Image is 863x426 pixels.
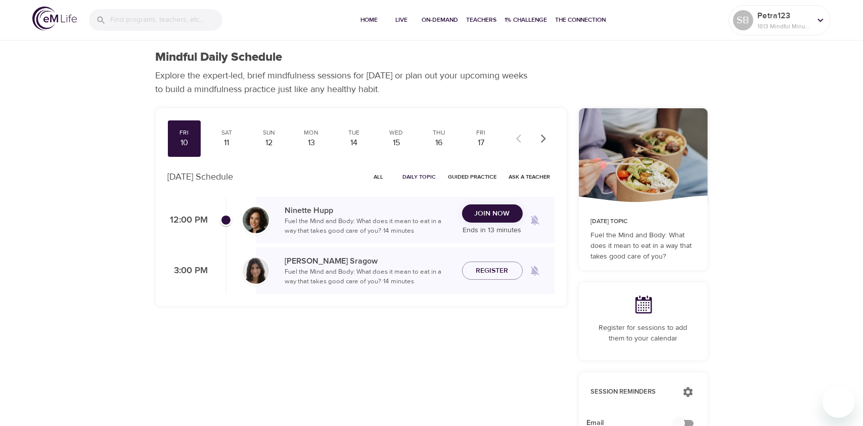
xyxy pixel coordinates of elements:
iframe: Button to launch messaging window [823,386,855,418]
img: Lara_Sragow-min.jpg [243,258,269,284]
p: 12:00 PM [168,214,208,227]
button: Ask a Teacher [505,169,555,185]
button: All [362,169,395,185]
button: Join Now [462,204,523,223]
div: 11 [214,137,239,149]
span: Teachers [467,15,497,25]
div: 13 [299,137,324,149]
p: Petra123 [757,10,811,22]
span: Join Now [475,207,510,220]
p: Ends in 13 minutes [462,225,523,236]
span: The Connection [556,15,606,25]
button: Register [462,262,523,280]
p: 1813 Mindful Minutes [757,22,811,31]
div: Sun [256,129,282,137]
p: [PERSON_NAME] Sragow [285,255,454,267]
div: Tue [341,129,367,137]
img: Ninette_Hupp-min.jpg [243,207,269,233]
p: Fuel the Mind and Body: What does it mean to eat in a way that takes good care of you? · 14 minutes [285,267,454,287]
span: On-Demand [422,15,459,25]
div: Wed [384,129,409,137]
div: Mon [299,129,324,137]
div: Fri [469,129,494,137]
div: 17 [469,137,494,149]
img: logo [32,7,77,30]
p: [DATE] Topic [591,217,696,226]
span: Remind me when a class goes live every Friday at 3:00 PM [523,259,547,283]
div: Sat [214,129,239,137]
div: Fri [172,129,197,137]
p: [DATE] Schedule [168,170,234,184]
span: Live [390,15,414,25]
span: Ask a Teacher [509,172,551,182]
p: Explore the expert-led, brief mindfulness sessions for [DATE] or plan out your upcoming weeks to ... [156,69,535,96]
span: 1% Challenge [505,15,548,25]
span: Daily Topic [403,172,436,182]
button: Guided Practice [444,169,501,185]
p: 3:00 PM [168,264,208,278]
p: Fuel the Mind and Body: What does it mean to eat in a way that takes good care of you? [591,230,696,262]
div: SB [733,10,753,30]
input: Find programs, teachers, etc... [110,9,222,31]
div: 15 [384,137,409,149]
div: 10 [172,137,197,149]
h1: Mindful Daily Schedule [156,50,283,65]
span: Register [476,265,509,277]
div: 14 [341,137,367,149]
div: 16 [426,137,451,149]
p: Ninette Hupp [285,204,454,217]
p: Register for sessions to add them to your calendar [591,323,696,344]
p: Fuel the Mind and Body: What does it mean to eat in a way that takes good care of you? · 14 minutes [285,217,454,236]
button: Daily Topic [399,169,440,185]
span: Guided Practice [448,172,497,182]
span: Home [357,15,382,25]
div: 12 [256,137,282,149]
div: Thu [426,129,451,137]
p: Session Reminders [591,387,672,397]
span: All [367,172,391,182]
